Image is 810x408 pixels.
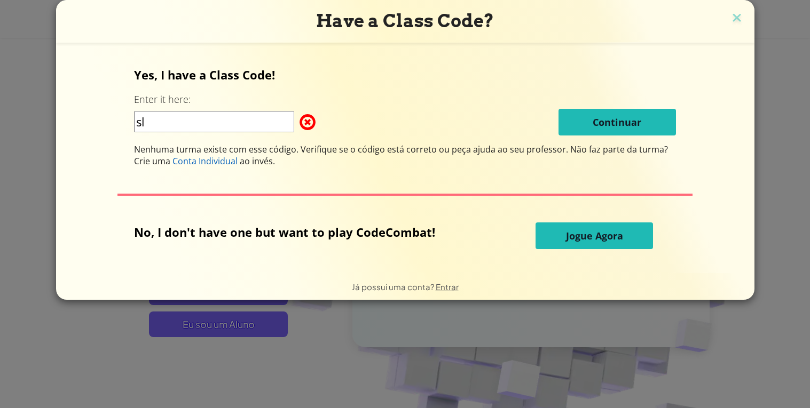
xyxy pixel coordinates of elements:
button: Continuar [559,109,676,135]
button: Jogue Agora [536,222,653,249]
p: Yes, I have a Class Code! [134,67,675,83]
span: Jogue Agora [566,229,623,242]
img: close icon [730,11,744,27]
span: Have a Class Code? [316,10,494,31]
a: Entrar [436,282,459,292]
span: Continuar [593,116,641,129]
p: No, I don't have one but want to play CodeCombat! [134,224,460,240]
label: Enter it here: [134,93,191,106]
span: Não faz parte da turma? Crie uma [134,143,668,167]
span: ao invés. [238,155,275,167]
span: Já possui uma conta? [352,282,436,292]
span: Nenhuma turma existe com esse código. Verifique se o código está correto ou peça ajuda ao seu pro... [134,143,570,155]
span: Conta Individual [172,155,238,167]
